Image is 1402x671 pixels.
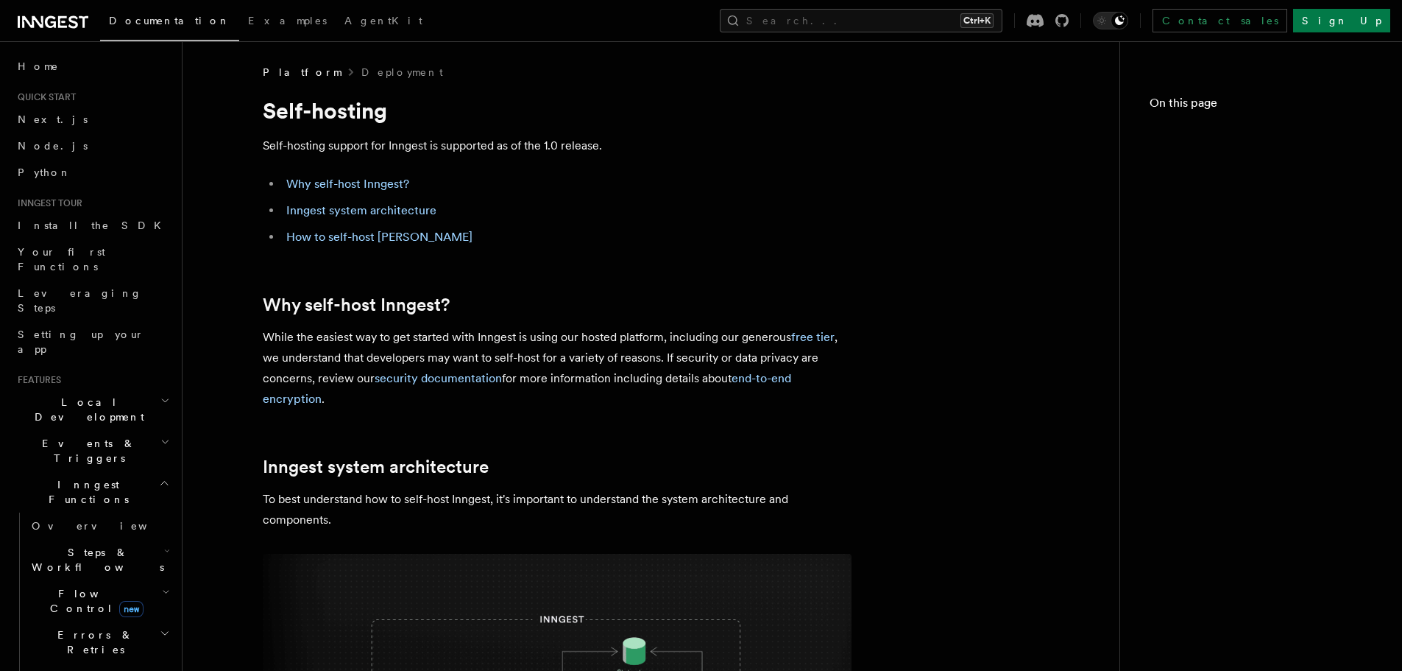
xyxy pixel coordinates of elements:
[12,106,173,133] a: Next.js
[26,513,173,539] a: Overview
[26,539,173,580] button: Steps & Workflows
[1093,12,1128,29] button: Toggle dark mode
[18,246,105,273] span: Your first Functions
[12,471,173,513] button: Inngest Functions
[26,628,160,657] span: Errors & Retries
[100,4,239,41] a: Documentation
[12,91,76,103] span: Quick start
[26,586,162,616] span: Flow Control
[263,295,450,315] a: Why self-host Inngest?
[12,436,160,466] span: Events & Triggers
[26,622,173,663] button: Errors & Retries
[18,287,142,314] span: Leveraging Steps
[248,15,327,27] span: Examples
[12,430,173,471] button: Events & Triggers
[18,329,144,355] span: Setting up your app
[263,136,852,156] p: Self-hosting support for Inngest is supported as of the 1.0 release.
[18,113,88,125] span: Next.js
[286,203,436,217] a: Inngest system architecture
[12,239,173,280] a: Your first Functions
[336,4,431,40] a: AgentKit
[26,545,164,575] span: Steps & Workflows
[1293,9,1390,32] a: Sign Up
[263,65,341,80] span: Platform
[263,457,489,477] a: Inngest system architecture
[119,601,144,617] span: new
[286,177,409,191] a: Why self-host Inngest?
[720,9,1002,32] button: Search...Ctrl+K
[12,321,173,362] a: Setting up your app
[791,330,835,344] a: free tier
[109,15,230,27] span: Documentation
[286,230,472,244] a: How to self-host [PERSON_NAME]
[12,374,61,386] span: Features
[12,53,173,80] a: Home
[18,166,71,178] span: Python
[1153,9,1287,32] a: Contact sales
[239,4,336,40] a: Examples
[18,219,170,231] span: Install the SDK
[263,97,852,124] h1: Self-hosting
[12,280,173,321] a: Leveraging Steps
[263,489,852,530] p: To best understand how to self-host Inngest, it's important to understand the system architecture...
[18,140,88,152] span: Node.js
[12,395,160,424] span: Local Development
[18,59,59,74] span: Home
[32,520,183,532] span: Overview
[12,133,173,159] a: Node.js
[344,15,422,27] span: AgentKit
[26,580,173,622] button: Flow Controlnew
[960,13,994,28] kbd: Ctrl+K
[12,477,159,507] span: Inngest Functions
[375,371,502,385] a: security documentation
[1150,94,1373,118] h4: On this page
[12,159,173,186] a: Python
[12,389,173,430] button: Local Development
[263,327,852,410] p: While the easiest way to get started with Inngest is using our hosted platform, including our gen...
[12,197,82,209] span: Inngest tour
[361,65,443,80] a: Deployment
[12,212,173,239] a: Install the SDK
